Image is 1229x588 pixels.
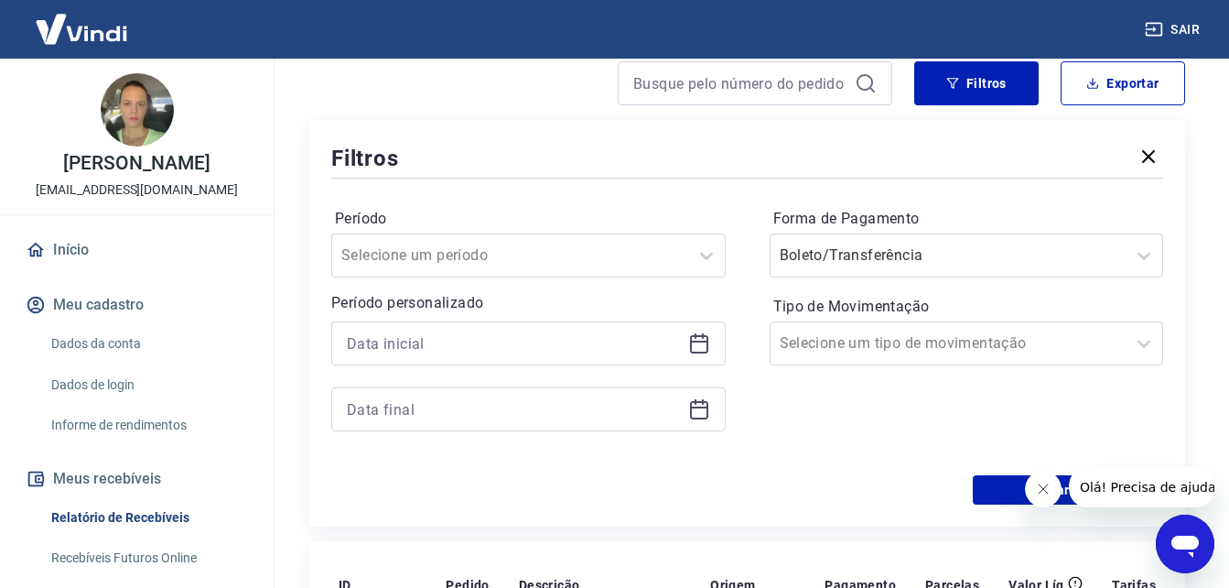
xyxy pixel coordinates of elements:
p: [PERSON_NAME] [63,154,210,173]
iframe: Mensagem da empresa [1069,467,1214,507]
a: Relatório de Recebíveis [44,499,252,537]
button: Exportar [1061,61,1185,105]
h5: Filtros [331,144,399,173]
a: Recebíveis Futuros Online [44,539,252,577]
a: Início [22,230,252,270]
button: Aplicar filtros [973,475,1163,505]
img: 15d61fe2-2cf3-463f-abb3-188f2b0ad94a.jpeg [101,73,174,147]
p: [EMAIL_ADDRESS][DOMAIN_NAME] [36,180,238,200]
button: Sair [1141,13,1207,47]
iframe: Botão para abrir a janela de mensagens [1156,515,1214,573]
input: Data inicial [347,330,681,357]
button: Meus recebíveis [22,459,252,499]
button: Meu cadastro [22,285,252,325]
a: Informe de rendimentos [44,407,252,444]
label: Período [335,208,722,230]
input: Busque pelo número do pedido [633,70,847,97]
a: Dados de login [44,366,252,404]
button: Filtros [914,61,1039,105]
p: Período personalizado [331,292,726,314]
input: Data final [347,396,681,423]
label: Tipo de Movimentação [773,296,1160,318]
label: Forma de Pagamento [773,208,1160,230]
iframe: Fechar mensagem [1025,471,1062,507]
img: Vindi [22,1,141,57]
a: Dados da conta [44,325,252,363]
span: Olá! Precisa de ajuda? [11,13,154,27]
